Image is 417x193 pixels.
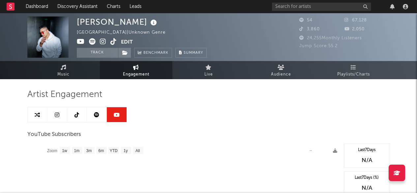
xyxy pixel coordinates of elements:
[62,148,67,153] text: 1w
[86,148,92,153] text: 3m
[57,71,70,79] span: Music
[175,48,207,58] button: Summary
[309,148,313,153] text: →
[184,51,203,55] span: Summary
[344,18,367,22] span: 67,128
[134,48,172,58] a: Benchmark
[123,71,149,79] span: Engagement
[135,148,140,153] text: All
[172,61,245,79] a: Live
[347,147,386,153] div: Last 7 Days
[317,61,390,79] a: Playlists/Charts
[271,71,291,79] span: Audience
[74,148,79,153] text: 1m
[27,61,100,79] a: Music
[245,61,317,79] a: Audience
[47,148,57,153] text: Zoom
[347,184,386,192] div: N/A
[123,148,128,153] text: 1y
[299,18,313,22] span: 54
[347,175,386,181] div: Last 7 Days (%)
[100,61,172,79] a: Engagement
[27,91,102,99] span: Artist Engagement
[98,148,104,153] text: 6m
[299,44,338,48] span: Jump Score: 55.2
[337,71,370,79] span: Playlists/Charts
[344,27,365,31] span: 2,050
[77,48,118,58] button: Track
[347,156,386,164] div: N/A
[299,27,320,31] span: 3,860
[299,36,362,40] span: 24,255 Monthly Listeners
[27,131,81,139] span: YouTube Subscribers
[143,49,168,57] span: Benchmark
[272,3,371,11] input: Search for artists
[77,29,173,37] div: [GEOGRAPHIC_DATA] | Unknown Genre
[109,148,117,153] text: YTD
[77,16,159,27] div: [PERSON_NAME]
[121,38,133,47] button: Edit
[204,71,213,79] span: Live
